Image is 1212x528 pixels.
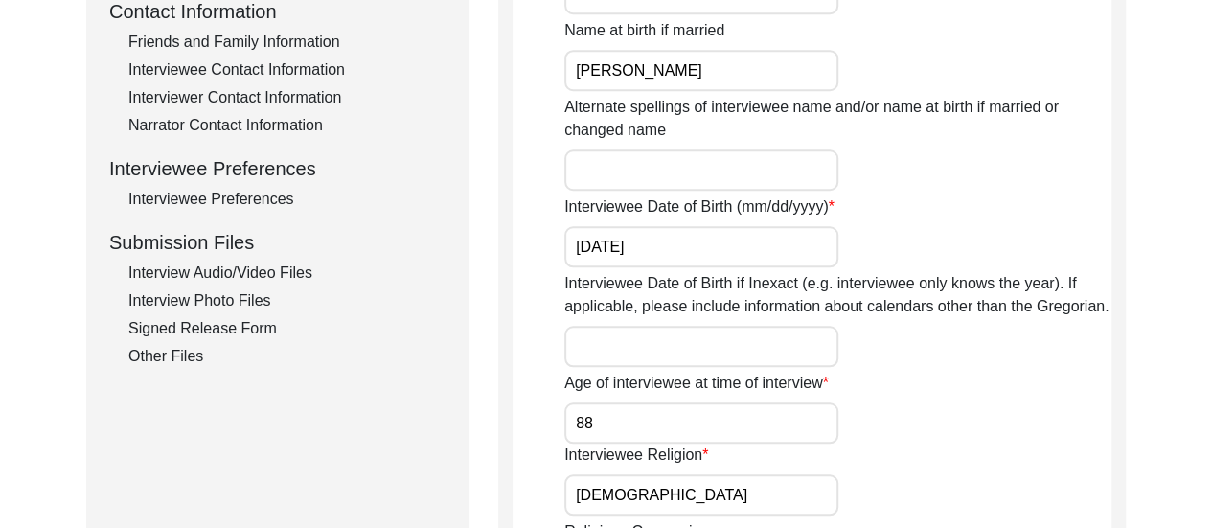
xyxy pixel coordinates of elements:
[564,272,1111,318] label: Interviewee Date of Birth if Inexact (e.g. interviewee only knows the year). If applicable, pleas...
[564,19,724,42] label: Name at birth if married
[564,444,708,467] label: Interviewee Religion
[128,317,446,340] div: Signed Release Form
[109,154,446,183] div: Interviewee Preferences
[564,195,835,218] label: Interviewee Date of Birth (mm/dd/yyyy)
[564,372,829,395] label: Age of interviewee at time of interview
[128,86,446,109] div: Interviewer Contact Information
[128,31,446,54] div: Friends and Family Information
[128,188,446,211] div: Interviewee Preferences
[128,262,446,285] div: Interview Audio/Video Files
[109,228,446,257] div: Submission Files
[564,96,1111,142] label: Alternate spellings of interviewee name and/or name at birth if married or changed name
[128,58,446,81] div: Interviewee Contact Information
[128,345,446,368] div: Other Files
[128,289,446,312] div: Interview Photo Files
[128,114,446,137] div: Narrator Contact Information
